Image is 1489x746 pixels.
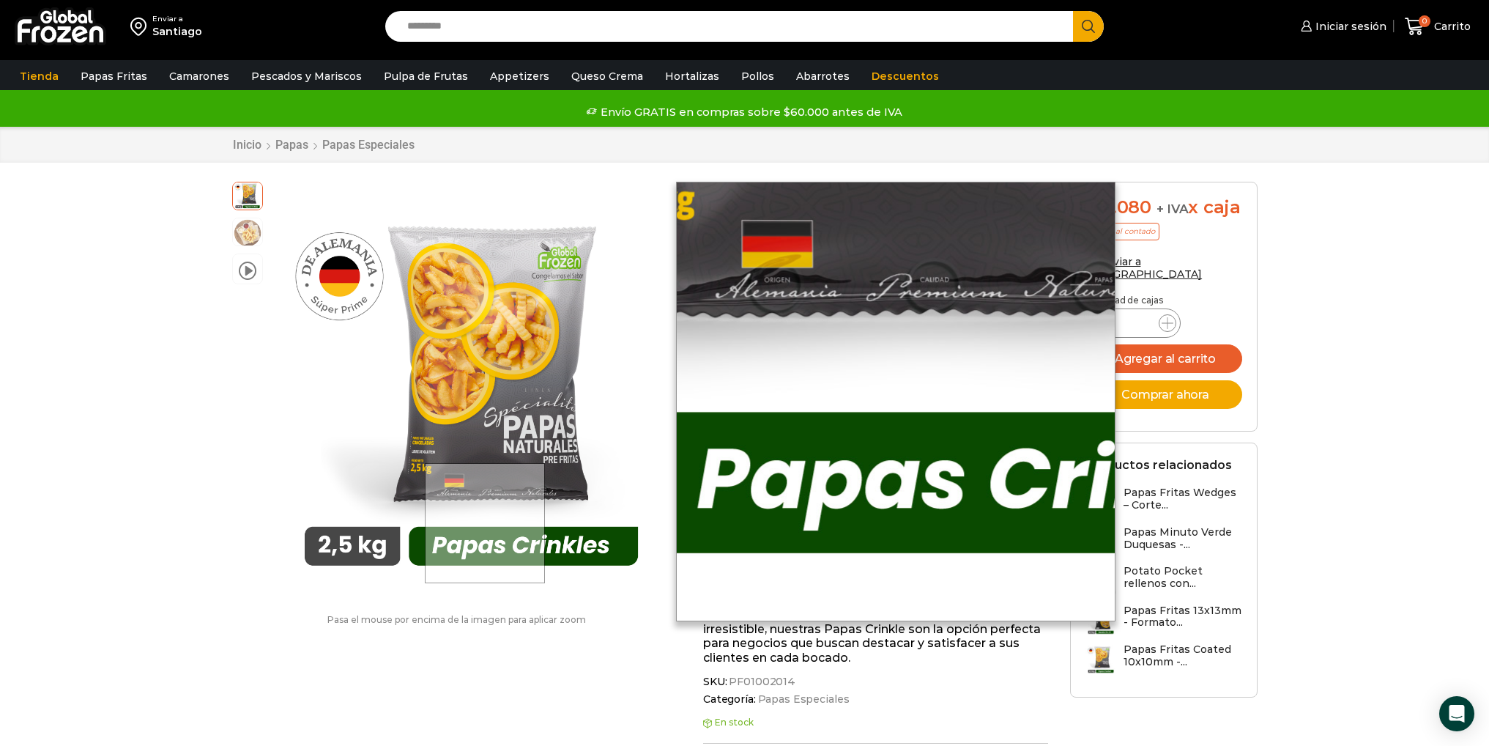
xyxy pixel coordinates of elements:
[73,62,155,90] a: Papas Fritas
[1085,380,1242,409] button: Comprar ahora
[232,138,415,152] nav: Breadcrumb
[1401,10,1474,44] a: 0 Carrito
[727,676,795,688] span: PF01002014
[1119,313,1147,333] input: Product quantity
[703,608,1048,665] p: Con su combinación de calidad, atractivo visual y sabor irresistible, nuestras Papas Crinkle son ...
[734,62,781,90] a: Pollos
[322,138,415,152] a: Papas Especiales
[152,24,202,39] div: Santiago
[756,693,850,706] a: Papas Especiales
[152,14,202,24] div: Enviar a
[1073,11,1104,42] button: Search button
[275,138,309,152] a: Papas
[1085,643,1242,675] a: Papas Fritas Coated 10x10mm -...
[703,717,1048,728] p: En stock
[1297,12,1386,41] a: Iniciar sesión
[12,62,66,90] a: Tienda
[130,14,152,39] img: address-field-icon.svg
[1085,526,1242,558] a: Papas Minuto Verde Duquesas -...
[244,62,369,90] a: Pescados y Mariscos
[1156,202,1189,216] span: + IVA
[1439,696,1474,731] div: Open Intercom Messenger
[1085,255,1203,281] a: Enviar a [GEOGRAPHIC_DATA]
[1312,19,1386,34] span: Iniciar sesión
[1085,196,1151,218] bdi: 21.080
[162,62,237,90] a: Camarones
[1085,223,1159,240] p: Precio al contado
[1085,344,1242,373] button: Agregar al carrito
[1124,643,1242,668] h3: Papas Fritas Coated 10x10mm -...
[233,218,262,248] span: fto1
[1085,458,1232,472] h2: Productos relacionados
[1124,605,1242,629] h3: Papas Fritas 13x13mm - Formato...
[864,62,946,90] a: Descuentos
[1124,565,1242,590] h3: Potato Pocket rellenos con...
[1419,15,1430,27] span: 0
[1085,565,1242,597] a: Potato Pocket rellenos con...
[1085,197,1242,218] div: x caja
[658,62,727,90] a: Hortalizas
[483,62,557,90] a: Appetizers
[1085,605,1242,636] a: Papas Fritas 13x13mm - Formato...
[1430,19,1471,34] span: Carrito
[703,693,1048,706] span: Categoría:
[1124,487,1242,512] h3: Papas Fritas Wedges – Corte...
[233,180,262,210] span: papas-crinkles
[232,138,262,152] a: Inicio
[1124,526,1242,551] h3: Papas Minuto Verde Duquesas -...
[1085,487,1242,518] a: Papas Fritas Wedges – Corte...
[1085,295,1242,306] p: Cantidad de cajas
[564,62,650,90] a: Queso Crema
[376,62,475,90] a: Pulpa de Frutas
[232,615,682,625] p: Pasa el mouse por encima de la imagen para aplicar zoom
[789,62,857,90] a: Abarrotes
[703,676,1048,688] span: SKU:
